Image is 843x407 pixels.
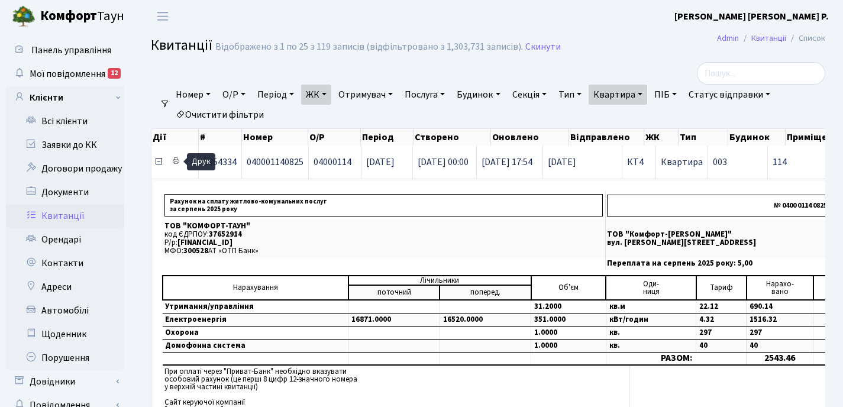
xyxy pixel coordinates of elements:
[531,314,606,327] td: 351.0000
[773,157,839,167] span: 114
[334,85,398,105] a: Отримувач
[6,251,124,275] a: Контакти
[606,276,696,300] td: Оди- ниця
[627,157,651,167] span: КТ4
[6,133,124,157] a: Заявки до КК
[696,300,747,314] td: 22.12
[696,276,747,300] td: Тариф
[747,300,813,314] td: 690.14
[400,85,450,105] a: Послуга
[151,35,212,56] span: Квитанції
[148,7,177,26] button: Переключити навігацію
[6,299,124,322] a: Автомобілі
[6,62,124,86] a: Мої повідомлення12
[606,340,696,353] td: кв.
[164,194,603,217] p: Рахунок на сплату житлово-комунальних послуг за серпень 2025 року
[661,156,703,169] span: Квартира
[589,85,647,105] a: Квартира
[606,327,696,340] td: кв.
[6,38,124,62] a: Панель управління
[171,85,215,105] a: Номер
[164,231,603,238] p: код ЄДРПОУ:
[713,156,727,169] span: 003
[440,314,531,327] td: 16520.0000
[548,157,617,167] span: [DATE]
[163,327,348,340] td: Охорона
[366,156,395,169] span: [DATE]
[531,276,606,300] td: Об'єм
[728,129,785,146] th: Будинок
[6,157,124,180] a: Договори продажу
[717,32,739,44] a: Admin
[6,370,124,393] a: Довідники
[6,346,124,370] a: Порушення
[531,340,606,353] td: 1.0000
[786,32,825,45] li: Список
[177,237,232,248] span: [FINANCIAL_ID]
[525,41,561,53] a: Скинути
[348,285,440,300] td: поточний
[301,85,331,105] a: ЖК
[242,129,308,146] th: Номер
[674,10,829,23] b: [PERSON_NAME] [PERSON_NAME] Р.
[209,229,242,240] span: 37652914
[679,129,728,146] th: Тип
[440,285,531,300] td: поперед.
[699,26,843,51] nav: breadcrumb
[606,300,696,314] td: кв.м
[508,85,551,105] a: Секція
[253,85,299,105] a: Період
[218,85,250,105] a: О/Р
[6,109,124,133] a: Всі клієнти
[6,228,124,251] a: Орендарі
[452,85,505,105] a: Будинок
[308,129,361,146] th: О/Р
[6,86,124,109] a: Клієнти
[171,105,269,125] a: Очистити фільтри
[696,314,747,327] td: 4.32
[164,247,603,255] p: МФО: АТ «ОТП Банк»
[531,300,606,314] td: 31.2000
[606,353,747,365] td: РАЗОМ:
[747,314,813,327] td: 1516.32
[747,340,813,353] td: 40
[554,85,586,105] a: Тип
[747,276,813,300] td: Нарахо- вано
[40,7,97,25] b: Комфорт
[696,340,747,353] td: 40
[204,156,237,169] span: 3354334
[31,44,111,57] span: Панель управління
[697,62,825,85] input: Пошук...
[6,180,124,204] a: Документи
[40,7,124,27] span: Таун
[348,276,531,285] td: Лічильники
[151,129,199,146] th: Дії
[569,129,645,146] th: Відправлено
[531,327,606,340] td: 1.0000
[12,5,35,28] img: logo.png
[644,129,679,146] th: ЖК
[164,222,603,230] p: ТОВ "КОМФОРТ-ТАУН"
[108,68,121,79] div: 12
[747,353,813,365] td: 2543.46
[163,300,348,314] td: Утримання/управління
[6,322,124,346] a: Щоденник
[650,85,681,105] a: ПІБ
[674,9,829,24] a: [PERSON_NAME] [PERSON_NAME] Р.
[684,85,775,105] a: Статус відправки
[187,153,215,170] div: Друк
[491,129,569,146] th: Оновлено
[163,340,348,353] td: Домофонна система
[747,327,813,340] td: 297
[314,156,351,169] span: 04000114
[751,32,786,44] a: Квитанції
[183,246,208,256] span: 300528
[199,129,242,146] th: #
[215,41,523,53] div: Відображено з 1 по 25 з 119 записів (відфільтровано з 1,303,731 записів).
[414,129,492,146] th: Створено
[30,67,105,80] span: Мої повідомлення
[247,156,303,169] span: 040001140825
[164,239,603,247] p: Р/р:
[696,327,747,340] td: 297
[163,276,348,300] td: Нарахування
